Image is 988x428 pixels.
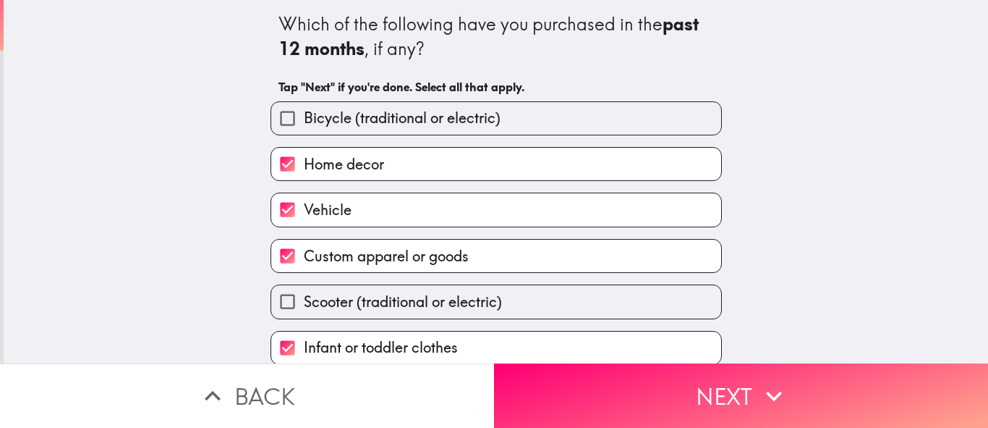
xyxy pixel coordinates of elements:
button: Scooter (traditional or electric) [271,285,721,318]
span: Bicycle (traditional or electric) [304,108,501,128]
span: Home decor [304,154,384,175]
div: Which of the following have you purchased in the , if any? [278,12,714,61]
span: Vehicle [304,200,352,220]
span: Scooter (traditional or electric) [304,292,502,312]
span: Infant or toddler clothes [304,337,458,358]
button: Vehicle [271,193,721,226]
button: Bicycle (traditional or electric) [271,102,721,135]
h6: Tap "Next" if you're done. Select all that apply. [278,79,714,95]
button: Infant or toddler clothes [271,332,721,364]
button: Next [494,364,988,428]
button: Custom apparel or goods [271,240,721,272]
button: Home decor [271,148,721,180]
b: past 12 months [278,13,703,59]
span: Custom apparel or goods [304,246,469,267]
